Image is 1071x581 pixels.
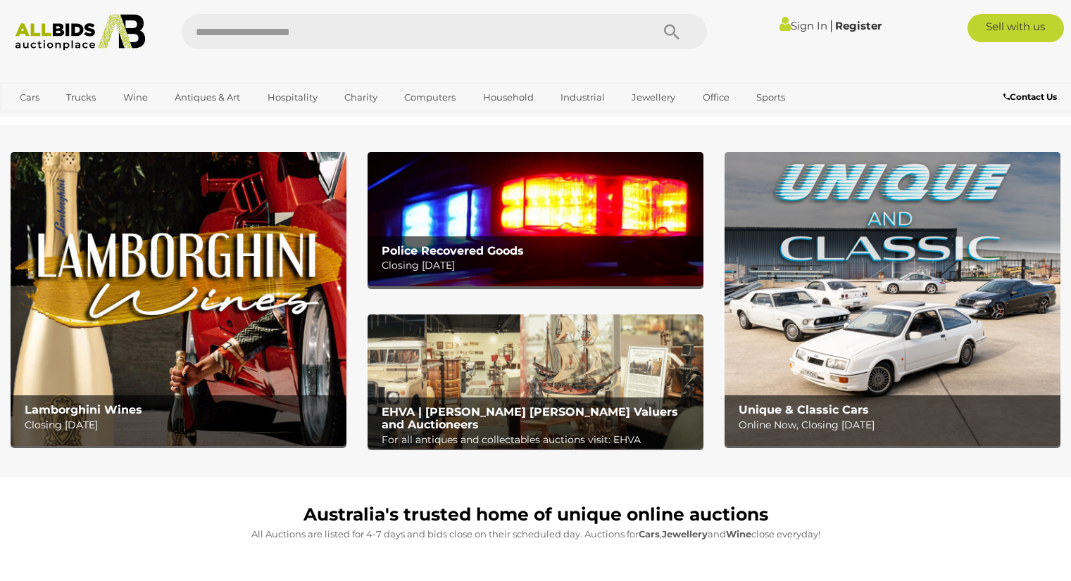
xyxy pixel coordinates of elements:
a: Office [694,86,739,109]
a: Trucks [57,86,105,109]
h1: Australia's trusted home of unique online auctions [18,505,1053,525]
a: EHVA | Evans Hastings Valuers and Auctioneers EHVA | [PERSON_NAME] [PERSON_NAME] Valuers and Auct... [368,314,703,449]
b: Contact Us [1003,91,1057,102]
a: Cars [11,86,49,109]
a: Computers [395,86,465,109]
a: Sign In [779,19,827,32]
a: Hospitality [258,86,327,109]
a: Contact Us [1003,89,1060,105]
a: Wine [114,86,157,109]
img: EHVA | Evans Hastings Valuers and Auctioneers [368,314,703,449]
a: Jewellery [622,86,684,109]
b: EHVA | [PERSON_NAME] [PERSON_NAME] Valuers and Auctioneers [382,405,678,431]
img: Unique & Classic Cars [725,152,1060,446]
strong: Jewellery [662,528,708,539]
b: Police Recovered Goods [382,244,524,257]
a: Police Recovered Goods Police Recovered Goods Closing [DATE] [368,152,703,286]
p: All Auctions are listed for 4-7 days and bids close on their scheduled day. Auctions for , and cl... [18,526,1053,542]
p: Closing [DATE] [382,257,696,274]
a: Sell with us [967,14,1064,42]
b: Lamborghini Wines [25,403,142,416]
a: Charity [335,86,387,109]
a: Household [474,86,543,109]
strong: Wine [726,528,751,539]
b: Unique & Classic Cars [739,403,869,416]
img: Police Recovered Goods [368,152,703,286]
a: Industrial [551,86,614,109]
a: Register [835,19,882,32]
a: Antiques & Art [165,86,249,109]
p: For all antiques and collectables auctions visit: EHVA [382,431,696,449]
strong: Cars [639,528,660,539]
a: Sports [747,86,794,109]
a: [GEOGRAPHIC_DATA] [11,109,129,132]
button: Search [637,14,707,49]
img: Lamborghini Wines [11,152,346,446]
p: Online Now, Closing [DATE] [739,416,1053,434]
img: Allbids.com.au [8,14,153,51]
p: Closing [DATE] [25,416,339,434]
span: | [829,18,833,33]
a: Unique & Classic Cars Unique & Classic Cars Online Now, Closing [DATE] [725,152,1060,446]
a: Lamborghini Wines Lamborghini Wines Closing [DATE] [11,152,346,446]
